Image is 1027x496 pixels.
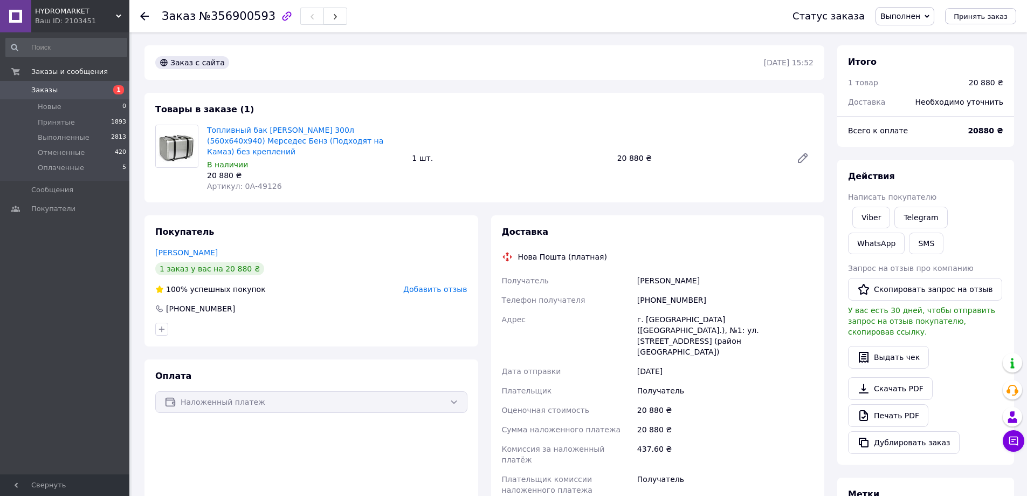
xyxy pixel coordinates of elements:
span: Действия [848,171,895,181]
div: г. [GEOGRAPHIC_DATA] ([GEOGRAPHIC_DATA].), №1: ул. [STREET_ADDRESS] (район [GEOGRAPHIC_DATA]) [635,310,816,362]
img: Топливный бак Mercedes Benz 300л (560х640х940) Мерседес Бенз (Подходят на Камаз) без креплений [156,125,198,167]
div: Ваш ID: 2103451 [35,16,129,26]
span: Адрес [502,315,526,324]
div: 20 880 ₴ [613,151,788,166]
span: Заказы [31,85,58,95]
b: 20880 ₴ [968,126,1003,135]
span: Комиссия за наложенный платёж [502,445,605,464]
div: 1 заказ у вас на 20 880 ₴ [155,262,264,275]
button: Принять заказ [945,8,1016,24]
span: Получатель [502,276,549,285]
div: 20 880 ₴ [635,420,816,439]
span: 5 [122,163,126,173]
span: Плательщик комиссии наложенного платежа [502,475,592,494]
span: У вас есть 30 дней, чтобы отправить запрос на отзыв покупателю, скопировав ссылку. [848,306,995,336]
span: Сумма наложенного платежа [502,425,621,434]
span: 1893 [111,118,126,127]
button: Дублировать заказ [848,431,960,454]
span: 420 [115,148,126,158]
span: Выполненные [38,133,89,142]
span: Доставка [502,227,549,237]
button: Скопировать запрос на отзыв [848,278,1002,301]
div: [PHONE_NUMBER] [635,290,816,310]
time: [DATE] 15:52 [764,58,814,67]
a: WhatsApp [848,233,905,254]
span: Запрос на отзыв про компанию [848,264,974,273]
span: Дата отправки [502,367,561,376]
span: Телефон получателя [502,296,585,304]
span: Добавить отзыв [403,285,467,294]
span: Покупатели [31,204,75,214]
a: Топливный бак [PERSON_NAME] 300л (560х640х940) Мерседес Бенз (Подходят на Камаз) без креплений [207,126,383,156]
span: Отмененные [38,148,85,158]
span: Написать покупателю [848,193,936,201]
span: Плательщик [502,386,552,395]
span: Итого [848,57,877,67]
span: Заказ [162,10,196,23]
span: 100% [166,285,188,294]
div: Нова Пошта (платная) [515,252,610,262]
span: Всего к оплате [848,126,908,135]
span: Оплата [155,371,191,381]
a: Viber [852,207,890,228]
span: Выполнен [880,12,920,21]
button: Чат с покупателем [1003,430,1024,452]
span: 1 товар [848,78,878,87]
span: №356900593 [199,10,275,23]
div: [PHONE_NUMBER] [165,303,236,314]
div: успешных покупок [155,284,266,295]
div: 437.60 ₴ [635,439,816,470]
span: Новые [38,102,61,112]
span: Товары в заказе (1) [155,104,254,114]
span: 2813 [111,133,126,142]
div: 20 880 ₴ [207,170,403,181]
span: Оплаченные [38,163,84,173]
a: Редактировать [792,147,814,169]
div: Вернуться назад [140,11,149,22]
span: Принятые [38,118,75,127]
span: Оценочная стоимость [502,406,590,415]
span: Заказы и сообщения [31,67,108,77]
div: Получатель [635,381,816,400]
a: [PERSON_NAME] [155,248,218,257]
div: 20 880 ₴ [969,77,1003,88]
span: Покупатель [155,227,214,237]
div: Статус заказа [792,11,865,22]
button: SMS [909,233,943,254]
span: Артикул: 0А-49126 [207,182,282,191]
span: 1 [113,85,124,94]
span: Принять заказ [954,12,1008,21]
a: Печать PDF [848,404,928,427]
span: Доставка [848,98,885,106]
div: 20 880 ₴ [635,400,816,420]
div: [DATE] [635,362,816,381]
div: Необходимо уточнить [909,90,1010,114]
div: Заказ с сайта [155,56,229,69]
button: Выдать чек [848,346,929,369]
div: [PERSON_NAME] [635,271,816,290]
span: 0 [122,102,126,112]
span: В наличии [207,160,248,169]
span: HYDROMARKET [35,6,116,16]
span: Сообщения [31,185,73,195]
a: Telegram [894,207,947,228]
a: Скачать PDF [848,377,933,400]
div: 1 шт. [408,151,612,166]
input: Поиск [5,38,127,57]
